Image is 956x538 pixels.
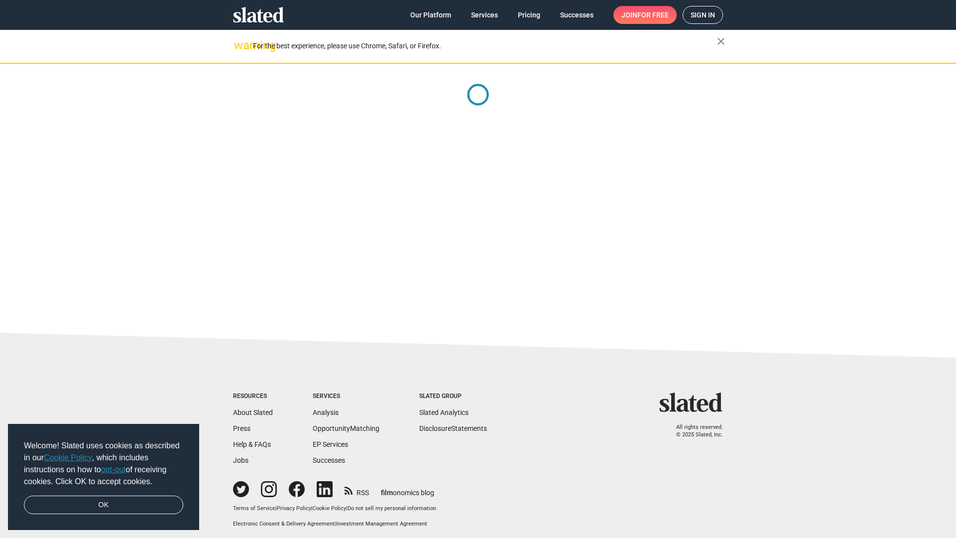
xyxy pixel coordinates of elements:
[637,6,669,24] span: for free
[691,6,715,23] span: Sign in
[253,39,717,53] div: For the best experience, please use Chrome, Safari, or Firefox.
[101,465,126,474] a: opt-out
[313,505,346,512] a: Cookie Policy
[402,6,459,24] a: Our Platform
[24,440,183,488] span: Welcome! Slated uses cookies as described in our , which includes instructions on how to of recei...
[715,35,727,47] mat-icon: close
[233,440,271,448] a: Help & FAQs
[313,393,379,401] div: Services
[613,6,677,24] a: Joinfor free
[336,521,427,527] a: Investment Management Agreement
[510,6,548,24] a: Pricing
[346,505,348,512] span: |
[552,6,601,24] a: Successes
[518,6,540,24] span: Pricing
[471,6,498,24] span: Services
[419,408,469,416] a: Slated Analytics
[666,424,723,438] p: All rights reserved. © 2025 Slated, Inc.
[410,6,451,24] span: Our Platform
[233,505,275,512] a: Terms of Service
[311,505,313,512] span: |
[277,505,311,512] a: Privacy Policy
[233,456,248,464] a: Jobs
[313,456,345,464] a: Successes
[621,6,669,24] span: Join
[24,496,183,515] a: dismiss cookie message
[234,39,246,51] mat-icon: warning
[560,6,594,24] span: Successes
[44,453,92,462] a: Cookie Policy
[233,424,250,432] a: Press
[683,6,723,24] a: Sign in
[275,505,277,512] span: |
[233,521,335,527] a: Electronic Consent & Delivery Agreement
[381,489,393,497] span: film
[233,408,273,416] a: About Slated
[381,480,434,498] a: filmonomics blog
[419,393,487,401] div: Slated Group
[419,424,487,432] a: DisclosureStatements
[233,393,273,401] div: Resources
[348,505,436,513] button: Do not sell my personal information
[313,424,379,432] a: OpportunityMatching
[313,408,339,416] a: Analysis
[463,6,506,24] a: Services
[345,482,369,498] a: RSS
[313,440,348,448] a: EP Services
[8,424,199,531] div: cookieconsent
[335,521,336,527] span: |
